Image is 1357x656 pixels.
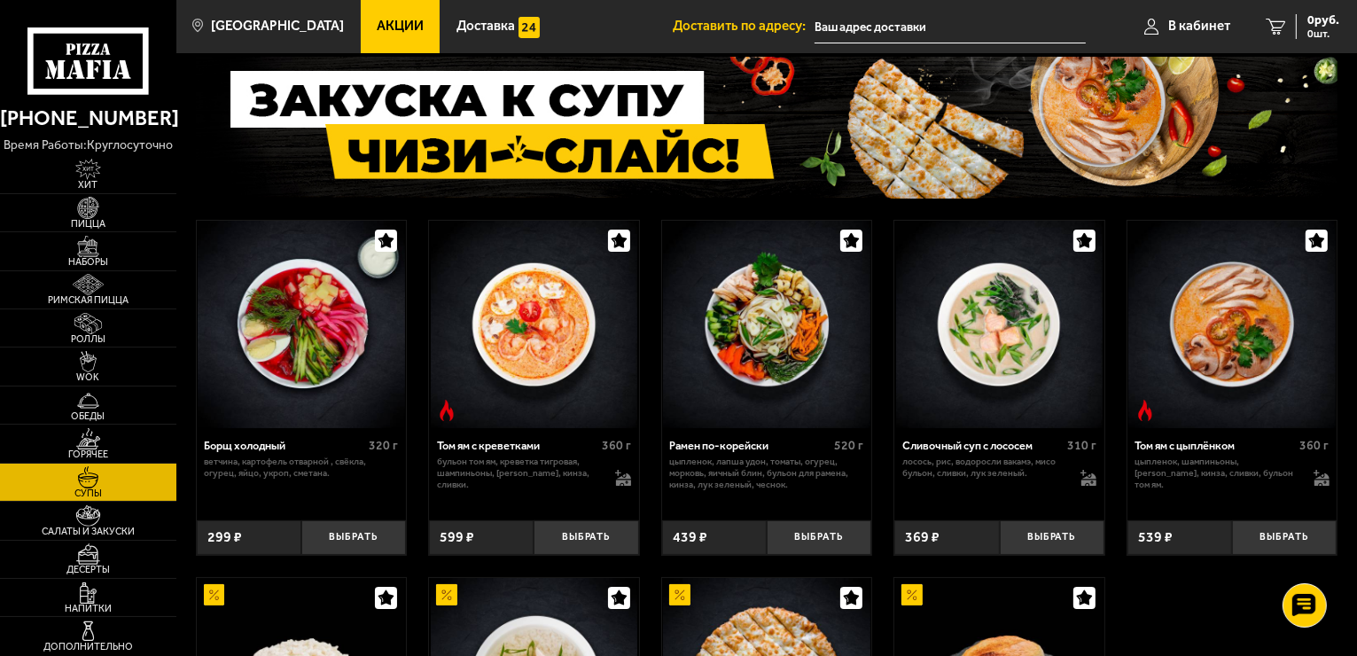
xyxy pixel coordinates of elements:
a: Рамен по-корейски [662,221,872,428]
p: лосось, рис, водоросли вакамэ, мисо бульон, сливки, лук зеленый. [902,457,1066,480]
span: [GEOGRAPHIC_DATA] [211,20,344,33]
img: Том ям с цыплёнком [1128,221,1336,428]
a: Сливочный суп с лососем [894,221,1104,428]
img: Борщ холодный [198,221,405,428]
button: Выбрать [767,520,871,555]
img: Сливочный суп с лососем [896,221,1104,428]
p: ветчина, картофель отварной , свёкла, огурец, яйцо, укроп, сметана. [204,457,398,480]
span: Доставить по адресу: [673,20,815,33]
span: Акции [377,20,424,33]
button: Выбрать [534,520,638,555]
span: 310 г [1067,438,1096,453]
span: 0 шт. [1307,28,1339,39]
span: 369 ₽ [905,530,940,544]
button: Выбрать [1000,520,1104,555]
a: Борщ холодный [197,221,407,428]
p: цыпленок, лапша удон, томаты, огурец, морковь, яичный блин, бульон для рамена, кинза, лук зеленый... [669,457,863,490]
a: Острое блюдоТом ям с цыплёнком [1127,221,1338,428]
span: В кабинет [1168,20,1230,33]
p: бульон том ям, креветка тигровая, шампиньоны, [PERSON_NAME], кинза, сливки. [437,457,601,490]
span: 360 г [602,438,631,453]
img: Рамен по-корейски [663,221,870,428]
span: 299 ₽ [207,530,242,544]
p: цыпленок, шампиньоны, [PERSON_NAME], кинза, сливки, бульон том ям. [1135,457,1299,490]
span: 520 г [835,438,864,453]
span: 0 руб. [1307,14,1339,27]
img: Том ям с креветками [431,221,638,428]
img: Острое блюдо [436,400,457,421]
input: Ваш адрес доставки [815,11,1086,43]
button: Выбрать [301,520,406,555]
span: 320 г [369,438,398,453]
div: Борщ холодный [204,439,364,452]
img: Акционный [436,584,457,605]
span: Доставка [456,20,515,33]
button: Выбрать [1232,520,1337,555]
div: Том ям с креветками [437,439,597,452]
span: 539 ₽ [1138,530,1173,544]
div: Том ям с цыплёнком [1135,439,1295,452]
img: Острое блюдо [1135,400,1156,421]
span: 599 ₽ [440,530,474,544]
span: 360 г [1300,438,1330,453]
div: Рамен по-корейски [669,439,830,452]
img: Акционный [669,584,690,605]
img: Акционный [204,584,225,605]
div: Сливочный суп с лососем [902,439,1063,452]
a: Острое блюдоТом ям с креветками [429,221,639,428]
img: Акционный [901,584,923,605]
span: Искровский проспект, 15к1 [815,11,1086,43]
img: 15daf4d41897b9f0e9f617042186c801.svg [519,17,540,38]
span: 439 ₽ [673,530,707,544]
